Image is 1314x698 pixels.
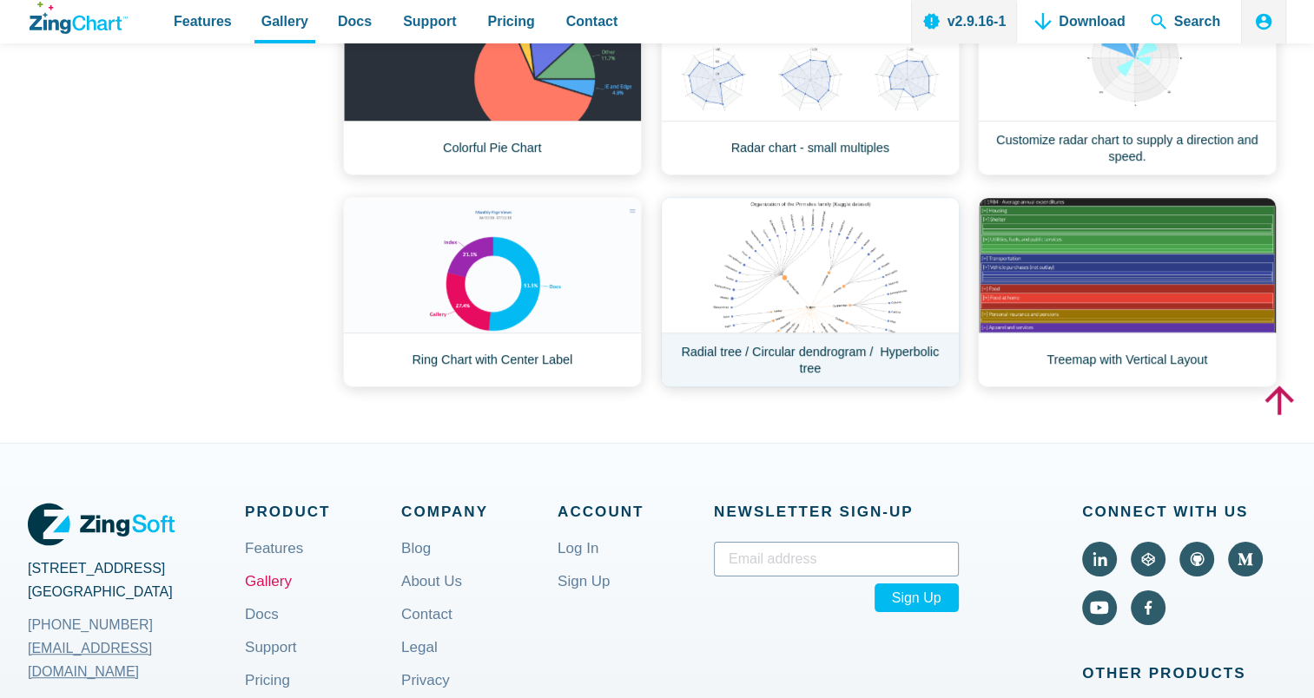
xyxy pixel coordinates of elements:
[1131,590,1165,625] a: Visit ZingChart on Facebook (external).
[28,636,245,683] a: [EMAIL_ADDRESS][DOMAIN_NAME]
[401,542,431,583] a: Blog
[875,583,959,612] span: Sign Up
[1082,542,1117,576] a: Visit ZingChart on LinkedIn (external).
[245,499,401,524] span: Product
[245,608,279,649] a: Docs
[245,641,297,682] a: Support
[401,575,462,616] a: About Us
[28,499,175,550] a: ZingSoft Logo. Click to visit the ZingSoft site (external).
[1131,542,1165,576] a: Visit ZingChart on CodePen (external).
[343,197,642,387] a: Ring Chart with Center Label
[566,10,618,33] span: Contact
[401,499,558,524] span: Company
[1179,542,1214,576] a: Visit ZingChart on GitHub (external).
[401,608,452,649] a: Contact
[28,556,245,645] address: [STREET_ADDRESS] [GEOGRAPHIC_DATA]
[174,10,232,33] span: Features
[558,575,610,616] a: Sign Up
[403,10,456,33] span: Support
[978,197,1277,387] a: Treemap with Vertical Layout
[401,641,438,682] a: Legal
[1082,590,1117,625] a: Visit ZingChart on YouTube (external).
[714,542,959,576] input: Email address
[245,542,303,583] a: Features
[1082,661,1286,686] span: Other Products
[558,542,598,583] a: Log In
[661,197,960,387] a: Radial tree / Circular dendrogram / Hyperbolic tree
[1082,499,1286,524] span: Connect With Us
[30,2,128,34] a: ZingChart Logo. Click to return to the homepage
[714,499,959,524] span: Newsletter Sign‑up
[558,499,714,524] span: Account
[261,10,308,33] span: Gallery
[1228,542,1263,576] a: Visit ZingChart on Medium (external).
[338,10,372,33] span: Docs
[28,604,245,646] a: [PHONE_NUMBER]
[245,575,292,616] a: Gallery
[487,10,534,33] span: Pricing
